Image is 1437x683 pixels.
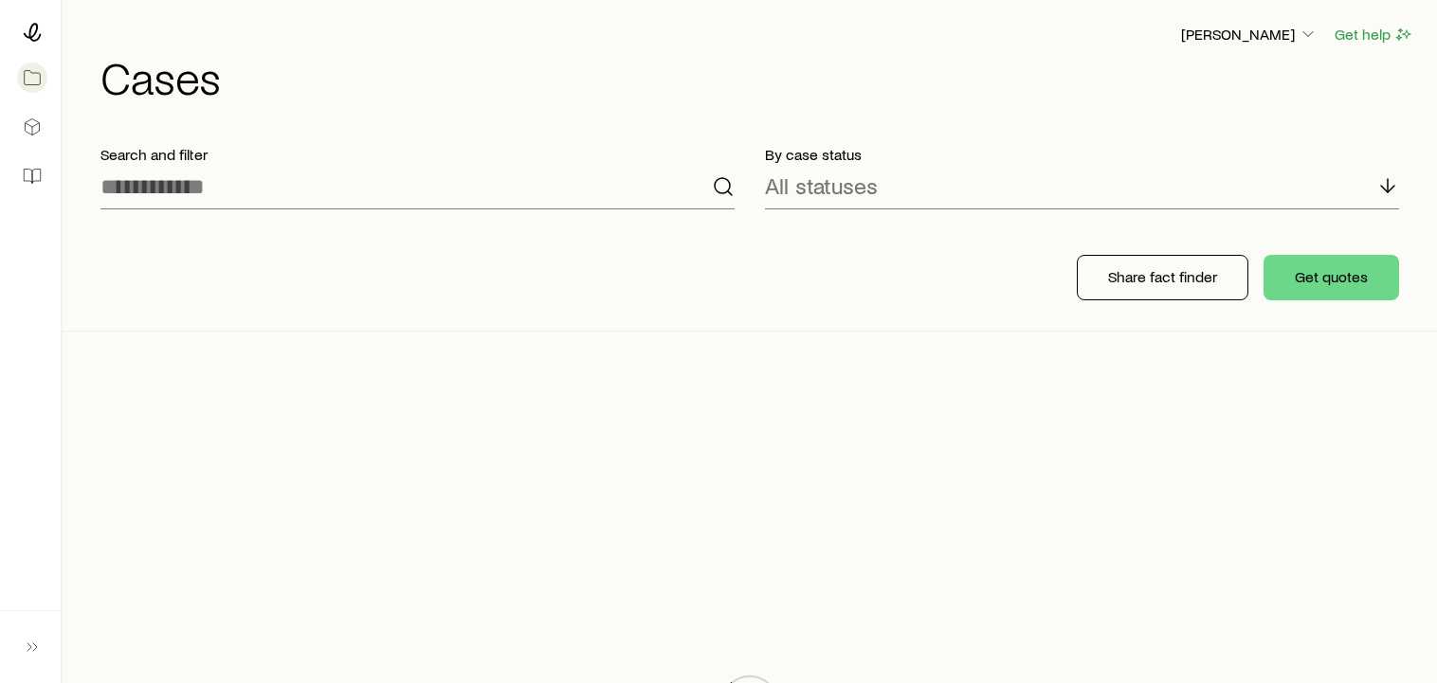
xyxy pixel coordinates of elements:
[765,145,1399,164] p: By case status
[1180,24,1319,46] button: [PERSON_NAME]
[100,145,735,164] p: Search and filter
[1334,24,1414,45] button: Get help
[1108,267,1217,286] p: Share fact finder
[1077,255,1248,300] button: Share fact finder
[1264,255,1399,300] button: Get quotes
[1181,25,1318,44] p: [PERSON_NAME]
[100,54,1414,99] h1: Cases
[765,172,878,199] p: All statuses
